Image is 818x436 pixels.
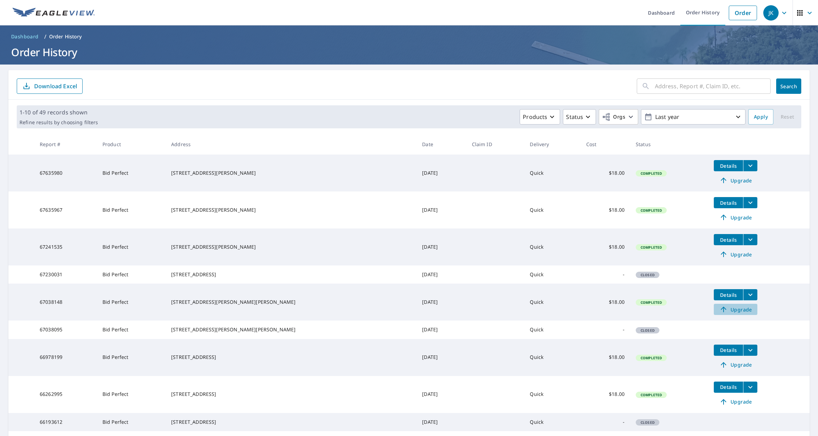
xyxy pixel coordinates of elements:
[524,321,580,339] td: Quick
[714,234,743,245] button: detailsBtn-67241535
[524,134,580,155] th: Delivery
[34,265,97,284] td: 67230031
[581,228,630,265] td: $18.00
[97,321,166,339] td: Bid Perfect
[714,396,757,407] a: Upgrade
[743,160,757,171] button: filesDropdownBtn-67635980
[714,249,757,260] a: Upgrade
[466,134,525,155] th: Claim ID
[97,228,166,265] td: Bid Perfect
[524,339,580,376] td: Quick
[34,284,97,321] td: 67038148
[714,160,743,171] button: detailsBtn-67635980
[416,376,466,413] td: [DATE]
[636,420,659,425] span: Closed
[416,134,466,155] th: Date
[17,78,83,94] button: Download Excel
[636,208,666,213] span: Completed
[523,113,547,121] p: Products
[166,134,416,155] th: Address
[97,265,166,284] td: Bid Perfect
[718,200,739,206] span: Details
[718,398,753,406] span: Upgrade
[602,113,625,121] span: Orgs
[171,419,411,426] div: [STREET_ADDRESS]
[581,376,630,413] td: $18.00
[416,339,466,376] td: [DATE]
[714,197,743,208] button: detailsBtn-67635967
[743,234,757,245] button: filesDropdownBtn-67241535
[743,197,757,208] button: filesDropdownBtn-67635967
[171,271,411,278] div: [STREET_ADDRESS]
[171,326,411,333] div: [STREET_ADDRESS][PERSON_NAME][PERSON_NAME]
[581,284,630,321] td: $18.00
[714,345,743,356] button: detailsBtn-66978199
[97,134,166,155] th: Product
[714,382,743,393] button: detailsBtn-66262995
[599,109,638,125] button: Orgs
[641,109,746,125] button: Last year
[171,354,411,361] div: [STREET_ADDRESS]
[34,321,97,339] td: 67038095
[171,206,411,213] div: [STREET_ADDRESS][PERSON_NAME]
[748,109,773,125] button: Apply
[718,305,753,314] span: Upgrade
[34,339,97,376] td: 66978199
[34,155,97,191] td: 67635980
[718,163,739,169] span: Details
[718,347,739,353] span: Details
[718,236,739,243] span: Details
[581,321,630,339] td: -
[714,212,757,223] a: Upgrade
[754,113,768,121] span: Apply
[714,175,757,186] a: Upgrade
[581,134,630,155] th: Cost
[718,250,753,258] span: Upgrade
[34,82,77,90] p: Download Excel
[581,191,630,228] td: $18.00
[97,155,166,191] td: Bid Perfect
[416,265,466,284] td: [DATE]
[581,413,630,431] td: -
[416,413,466,431] td: [DATE]
[97,339,166,376] td: Bid Perfect
[718,176,753,185] span: Upgrade
[13,8,95,18] img: EV Logo
[524,155,580,191] td: Quick
[581,339,630,376] td: $18.00
[655,76,771,96] input: Address, Report #, Claim ID, etc.
[34,191,97,228] td: 67635967
[636,392,666,397] span: Completed
[416,321,466,339] td: [DATE]
[8,31,41,42] a: Dashboard
[782,83,796,90] span: Search
[630,134,709,155] th: Status
[714,289,743,300] button: detailsBtn-67038148
[524,191,580,228] td: Quick
[416,191,466,228] td: [DATE]
[97,284,166,321] td: Bid Perfect
[524,284,580,321] td: Quick
[581,265,630,284] td: -
[718,384,739,390] span: Details
[652,111,734,123] p: Last year
[636,245,666,250] span: Completed
[636,300,666,305] span: Completed
[11,33,39,40] span: Dashboard
[171,243,411,250] div: [STREET_ADDRESS][PERSON_NAME]
[524,228,580,265] td: Quick
[636,272,659,277] span: Closed
[743,382,757,393] button: filesDropdownBtn-66262995
[171,299,411,306] div: [STREET_ADDRESS][PERSON_NAME][PERSON_NAME]
[718,213,753,221] span: Upgrade
[636,328,659,333] span: Closed
[718,361,753,369] span: Upgrade
[20,119,98,126] p: Refine results by choosing filters
[729,6,757,20] a: Order
[8,45,810,59] h1: Order History
[49,33,82,40] p: Order History
[416,284,466,321] td: [DATE]
[776,78,801,94] button: Search
[97,191,166,228] td: Bid Perfect
[44,32,46,41] li: /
